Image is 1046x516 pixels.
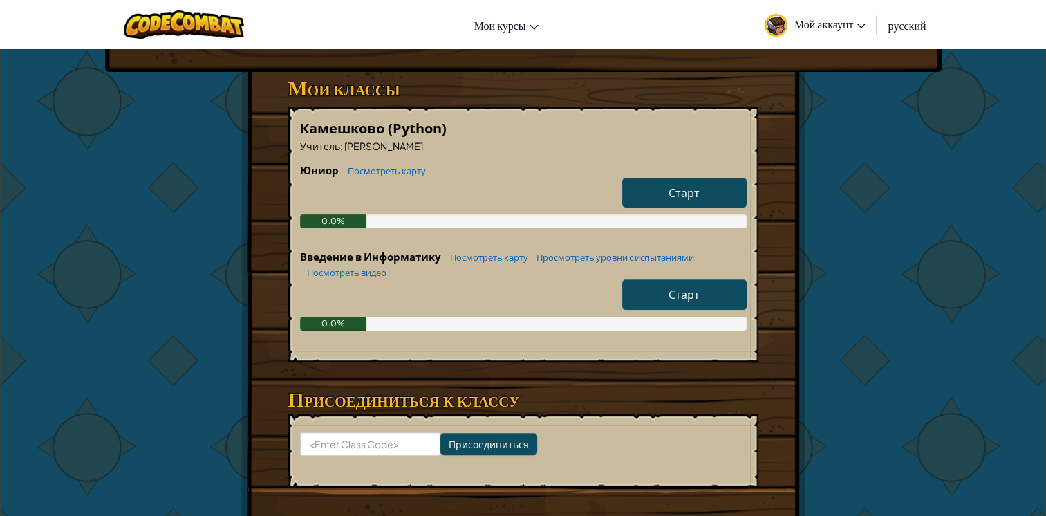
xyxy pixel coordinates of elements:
span: Введение в Информатику [300,250,443,263]
span: Мои курсы [474,18,526,33]
h3: Присоединиться к классу [288,383,758,414]
div: 0.0% [300,317,367,331]
img: CodeCombat logo [124,10,245,39]
a: русский [881,6,933,44]
span: Юниор [300,163,341,176]
a: Просмотреть уровни с испытаниями [530,252,694,263]
a: Мои курсы [467,6,545,44]
span: Старт [669,185,700,200]
input: Присоединиться [440,433,537,455]
a: Посмотреть видео [300,267,386,278]
input: <Enter Class Code> [300,432,440,456]
span: Старт [669,287,700,302]
div: 0.0% [300,214,367,228]
span: русский [888,18,926,33]
span: : [340,140,343,152]
a: Посмотреть карту [341,165,426,176]
a: Мой аккаунт [758,3,873,46]
a: Посмотреть карту [443,252,528,263]
span: Мой аккаунт [794,17,866,31]
span: Камешково [300,119,388,138]
span: [PERSON_NAME] [343,140,423,152]
h3: Мои классы [288,72,758,103]
span: (Python) [388,119,447,138]
span: Учитель [300,140,340,152]
img: avatar [765,14,787,37]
